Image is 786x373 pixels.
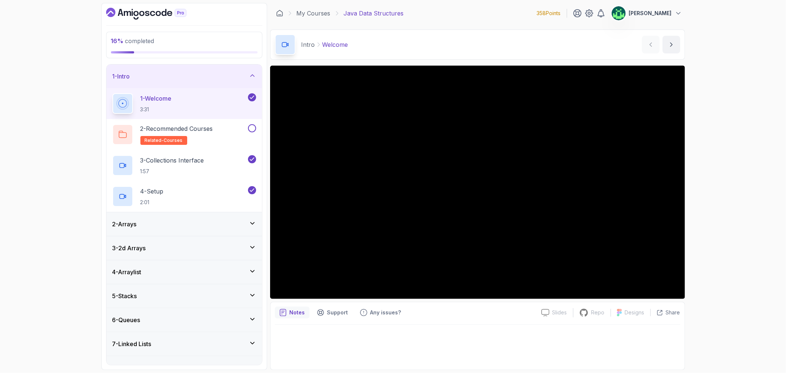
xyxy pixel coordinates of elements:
button: 3-Collections Interface1:57 [112,155,256,176]
span: related-courses [145,137,183,143]
h3: 4 - Arraylist [112,268,142,276]
p: 358 Points [537,10,561,17]
h3: 8 - Sets [112,363,131,372]
button: 7-Linked Lists [106,332,262,356]
button: 2-Arrays [106,212,262,236]
p: Slides [552,309,567,316]
button: user profile image[PERSON_NAME] [611,6,682,21]
h3: 2 - Arrays [112,220,137,229]
button: 1-Intro [106,65,262,88]
button: 2-Recommended Coursesrelated-courses [112,124,256,145]
p: 3 - Collections Interface [140,156,204,165]
p: Support [327,309,348,316]
button: 4-Arraylist [106,260,262,284]
p: Share [666,309,680,316]
h3: 7 - Linked Lists [112,339,151,348]
button: notes button [275,307,310,318]
p: Designs [625,309,644,316]
button: 1-Welcome3:31 [112,93,256,114]
span: 16 % [111,37,124,45]
a: Dashboard [106,8,203,20]
p: Java Data Structures [344,9,404,18]
p: Repo [591,309,605,316]
a: Dashboard [276,10,283,17]
h3: 6 - Queues [112,316,140,324]
p: Intro [301,40,315,49]
button: next content [663,36,680,53]
button: 6-Queues [106,308,262,332]
button: Share [650,309,680,316]
img: user profile image [612,6,626,20]
p: 4 - Setup [140,187,164,196]
h3: 1 - Intro [112,72,130,81]
button: 5-Stacks [106,284,262,308]
a: My Courses [297,9,331,18]
p: 2 - Recommended Courses [140,124,213,133]
p: 1 - Welcome [140,94,172,103]
h3: 5 - Stacks [112,292,137,300]
button: previous content [642,36,660,53]
p: 3:31 [140,106,172,113]
iframe: 1 - Hi [270,66,685,299]
button: 3-2d Arrays [106,236,262,260]
p: Welcome [322,40,348,49]
p: 1:57 [140,168,204,175]
p: [PERSON_NAME] [629,10,672,17]
button: 4-Setup2:01 [112,186,256,207]
button: Support button [312,307,353,318]
p: 2:01 [140,199,164,206]
span: completed [111,37,154,45]
button: Feedback button [356,307,406,318]
p: Any issues? [370,309,401,316]
h3: 3 - 2d Arrays [112,244,146,252]
p: Notes [290,309,305,316]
